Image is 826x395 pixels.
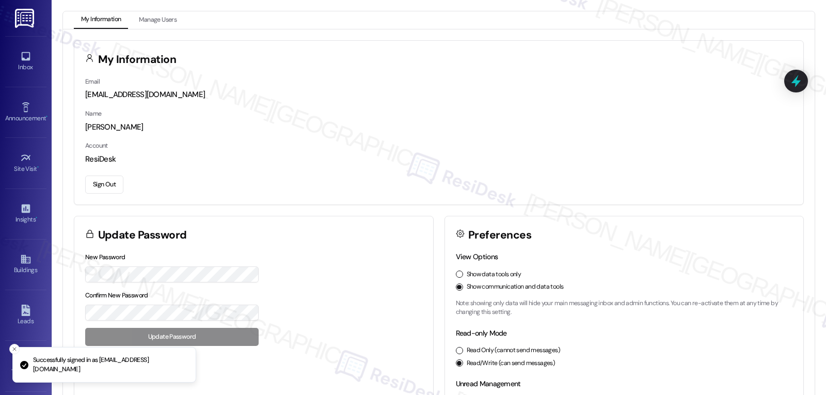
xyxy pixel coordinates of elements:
span: • [36,214,37,222]
label: Show data tools only [467,270,521,279]
div: ResiDesk [85,154,792,165]
label: View Options [456,252,498,261]
label: Account [85,141,108,150]
h3: Update Password [98,230,187,241]
label: Name [85,109,102,118]
button: Sign Out [85,176,123,194]
label: Read/Write (can send messages) [467,359,555,368]
span: • [37,164,39,171]
label: Unread Management [456,379,521,388]
p: Note: showing only data will hide your main messaging inbox and admin functions. You can re-activ... [456,299,793,317]
div: [EMAIL_ADDRESS][DOMAIN_NAME] [85,89,792,100]
label: Confirm New Password [85,291,148,299]
a: Inbox [5,48,46,75]
button: Manage Users [132,11,184,29]
a: Templates • [5,352,46,380]
label: Read Only (cannot send messages) [467,346,560,355]
label: Email [85,77,100,86]
a: Site Visit • [5,149,46,177]
h3: Preferences [468,230,531,241]
label: Read-only Mode [456,328,507,338]
label: New Password [85,253,125,261]
img: ResiDesk Logo [15,9,36,28]
button: My Information [74,11,128,29]
div: [PERSON_NAME] [85,122,792,133]
h3: My Information [98,54,177,65]
label: Show communication and data tools [467,282,564,292]
a: Insights • [5,200,46,228]
button: Close toast [9,344,20,354]
a: Buildings [5,250,46,278]
p: Successfully signed in as [EMAIL_ADDRESS][DOMAIN_NAME] [33,356,187,374]
span: • [46,113,47,120]
a: Leads [5,302,46,329]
